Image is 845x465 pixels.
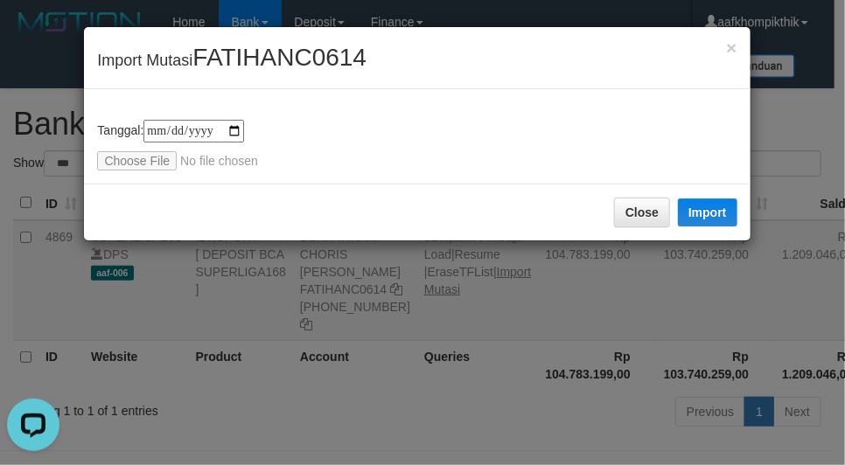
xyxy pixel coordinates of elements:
[614,198,670,227] button: Close
[726,38,737,57] button: Close
[7,7,59,59] button: Open LiveChat chat widget
[678,198,737,226] button: Import
[97,120,737,170] div: Tanggal:
[97,52,367,69] span: Import Mutasi
[192,44,367,71] span: FATIHANC0614
[726,38,737,58] span: ×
